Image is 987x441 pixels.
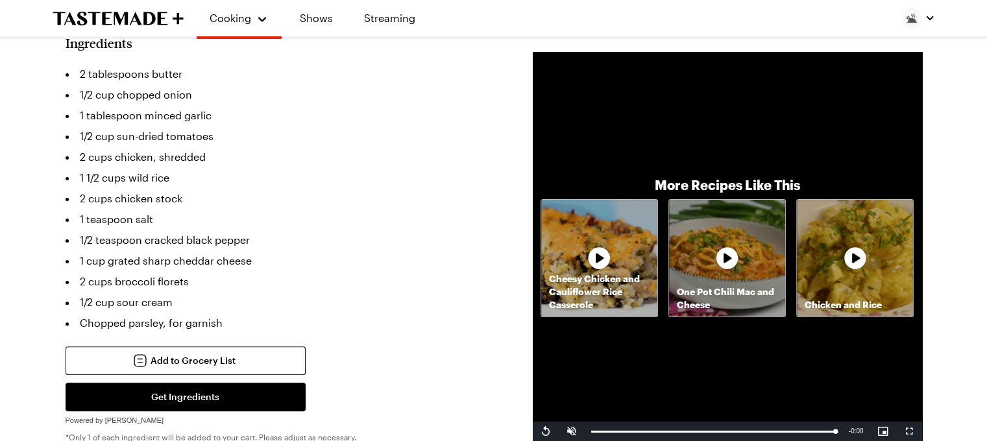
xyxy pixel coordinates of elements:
a: Chicken and RiceRecipe image thumbnail [796,199,914,316]
span: - [849,427,851,435]
li: 1/2 cup sun-dried tomatoes [66,126,494,147]
p: More Recipes Like This [655,176,800,194]
li: 2 cups chicken, shredded [66,147,494,167]
div: Progress Bar [591,431,836,433]
li: 2 cups chicken stock [66,188,494,209]
span: 0:00 [851,427,863,435]
li: 1 1/2 cups wild rice [66,167,494,188]
li: 2 cups broccoli florets [66,271,494,292]
li: 1/2 teaspoon cracked black pepper [66,230,494,250]
li: 1 tablespoon minced garlic [66,105,494,126]
button: Get Ingredients [66,383,306,411]
button: Replay [533,422,559,441]
button: Cooking [210,5,269,31]
a: Cheesy Chicken and Cauliflower Rice CasseroleRecipe image thumbnail [541,199,658,316]
li: 1 cup grated sharp cheddar cheese [66,250,494,271]
li: 1 teaspoon salt [66,209,494,230]
button: Profile picture [901,8,935,29]
span: Add to Grocery List [151,354,236,367]
li: 1/2 cup chopped onion [66,84,494,105]
p: Chicken and Rice [797,298,913,311]
button: Add to Grocery List [66,346,306,375]
button: Unmute [559,422,585,441]
span: Cooking [210,12,251,24]
h2: Ingredients [66,35,132,51]
img: Profile picture [901,8,922,29]
span: Powered by [PERSON_NAME] [66,416,164,424]
button: Picture-in-Picture [870,422,896,441]
a: Powered by [PERSON_NAME] [66,412,164,425]
li: 2 tablespoons butter [66,64,494,84]
p: One Pot Chili Mac and Cheese [669,285,785,311]
p: Cheesy Chicken and Cauliflower Rice Casserole [541,272,657,311]
li: Chopped parsley, for garnish [66,313,494,333]
button: Fullscreen [896,422,922,441]
li: 1/2 cup sour cream [66,292,494,313]
a: To Tastemade Home Page [53,11,184,26]
a: One Pot Chili Mac and CheeseRecipe image thumbnail [668,199,786,316]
